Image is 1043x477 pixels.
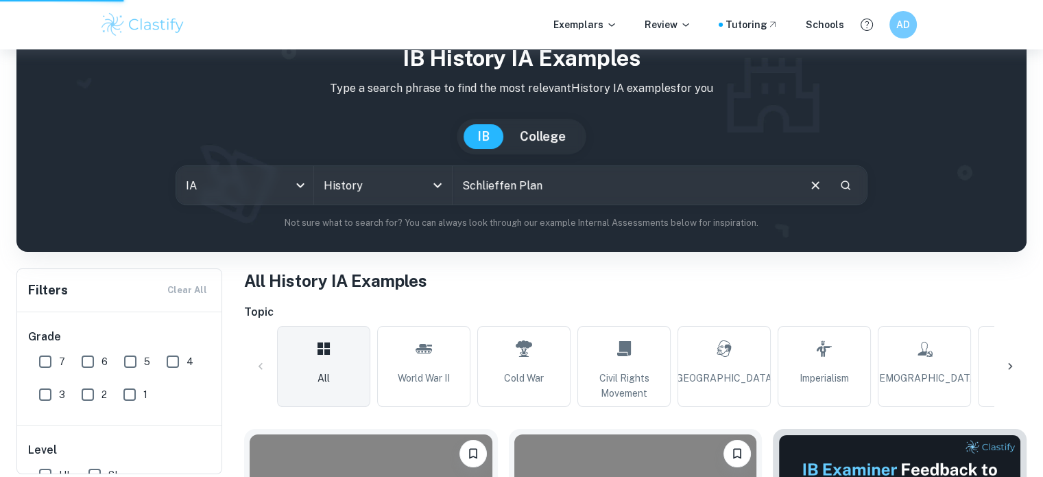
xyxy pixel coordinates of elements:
h1: IB History IA examples [27,42,1016,75]
span: [DEMOGRAPHIC_DATA] [870,371,979,386]
h1: All History IA Examples [244,268,1027,293]
span: Imperialism [800,371,849,386]
span: 5 [144,354,150,369]
button: IB [464,124,503,149]
button: Bookmark [459,440,487,467]
h6: Topic [244,304,1027,321]
span: [GEOGRAPHIC_DATA] [673,371,775,386]
p: Type a search phrase to find the most relevant History IA examples for you [27,80,1016,97]
p: Exemplars [553,17,617,32]
img: Clastify logo [99,11,187,38]
h6: Grade [28,329,212,345]
div: IA [176,166,313,205]
span: Civil Rights Movement [584,371,664,401]
span: 7 [59,354,65,369]
p: Review [645,17,691,32]
span: 4 [187,354,193,369]
h6: AD [895,17,911,32]
button: Bookmark [723,440,751,467]
p: Not sure what to search for? You can always look through our example Internal Assessments below f... [27,216,1016,230]
h6: Level [28,442,212,458]
button: Help and Feedback [855,13,878,36]
button: Clear [802,172,828,198]
a: Tutoring [726,17,778,32]
a: Schools [806,17,844,32]
span: 3 [59,387,65,402]
span: Cold War [504,371,544,386]
button: AD [889,11,917,38]
button: Search [834,174,857,197]
button: Open [428,176,447,195]
input: E.g. Nazi Germany, atomic bomb, USA politics... [453,166,797,205]
span: 2 [101,387,107,402]
span: 1 [143,387,147,402]
span: World War II [398,371,450,386]
span: 6 [101,354,108,369]
button: College [506,124,579,149]
span: All [317,371,330,386]
h6: Filters [28,281,68,300]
